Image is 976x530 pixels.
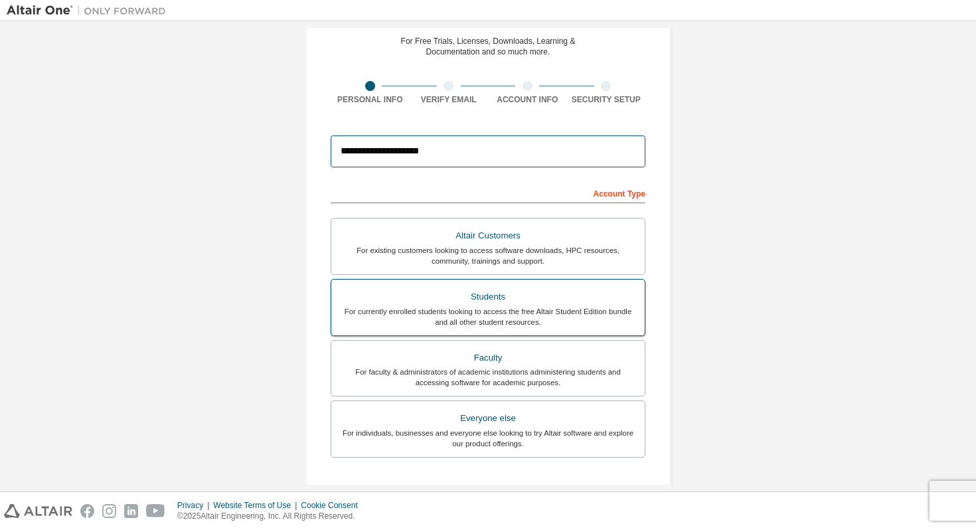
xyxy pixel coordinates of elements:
div: Verify Email [410,94,489,105]
div: Faculty [339,349,637,367]
img: Altair One [7,4,173,17]
div: Account Info [488,94,567,105]
div: Create an Altair One Account [385,12,591,28]
div: Everyone else [339,409,637,428]
div: Cookie Consent [301,500,365,511]
img: youtube.svg [146,504,165,518]
div: For existing customers looking to access software downloads, HPC resources, community, trainings ... [339,245,637,266]
div: Website Terms of Use [213,500,301,511]
div: Security Setup [567,94,646,105]
div: For Free Trials, Licenses, Downloads, Learning & Documentation and so much more. [401,36,576,57]
div: For currently enrolled students looking to access the free Altair Student Edition bundle and all ... [339,306,637,327]
p: © 2025 Altair Engineering, Inc. All Rights Reserved. [177,511,366,522]
img: altair_logo.svg [4,504,72,518]
img: instagram.svg [102,504,116,518]
div: Personal Info [331,94,410,105]
div: For faculty & administrators of academic institutions administering students and accessing softwa... [339,367,637,388]
img: linkedin.svg [124,504,138,518]
div: Privacy [177,500,213,511]
img: facebook.svg [80,504,94,518]
div: Account Type [331,182,645,203]
div: For individuals, businesses and everyone else looking to try Altair software and explore our prod... [339,428,637,449]
div: Students [339,288,637,306]
div: Your Profile [331,478,645,499]
div: Altair Customers [339,226,637,245]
